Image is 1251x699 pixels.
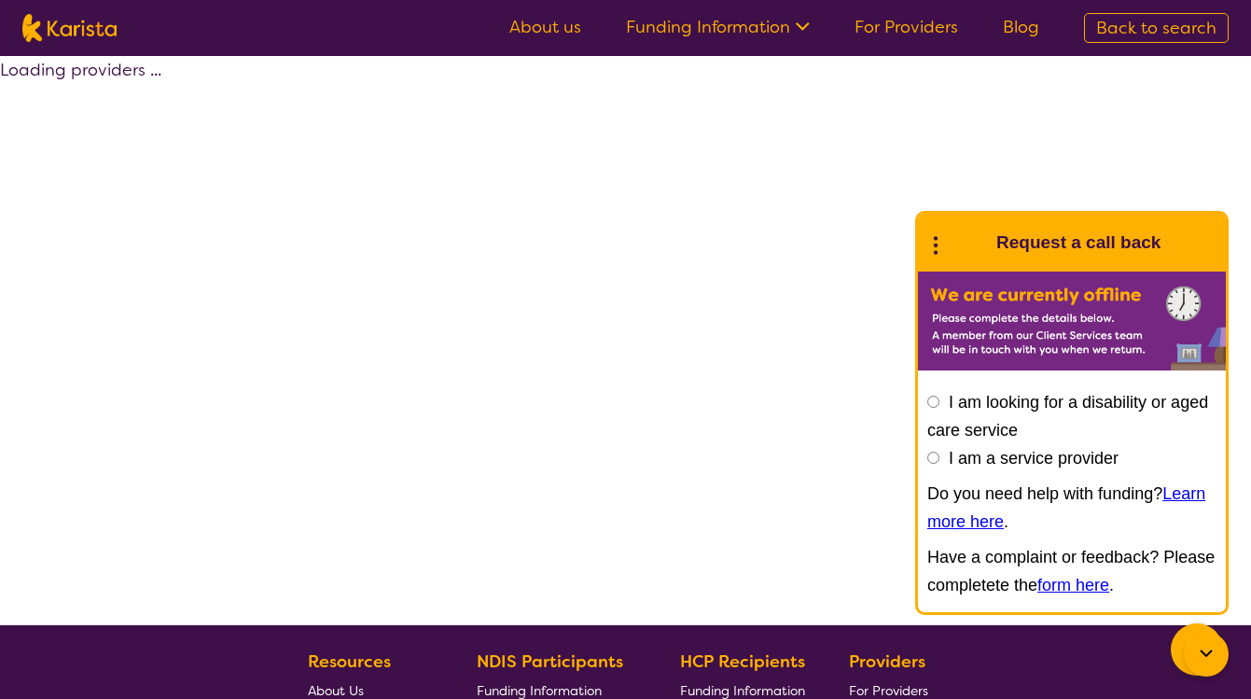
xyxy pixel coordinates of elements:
span: Back to search [1096,17,1216,39]
a: Back to search [1084,13,1229,43]
p: Do you need help with funding? . [927,480,1216,536]
b: Providers [849,650,925,673]
a: Funding Information [626,16,810,38]
a: Blog [1003,16,1039,38]
button: Channel Menu [1171,623,1223,676]
a: For Providers [855,16,958,38]
b: NDIS Participants [477,650,623,673]
b: Resources [308,650,391,673]
span: For Providers [849,682,928,699]
img: Karista logo [22,14,117,42]
span: About Us [308,682,364,699]
a: About us [509,16,581,38]
span: Funding Information [680,682,805,699]
p: Have a complaint or feedback? Please completete the . [927,543,1216,599]
b: HCP Recipients [680,650,805,673]
h1: Request a call back [996,229,1161,257]
img: Karista offline chat form to request call back [918,272,1226,370]
a: form here [1037,576,1109,594]
span: Funding Information [477,682,602,699]
label: I am looking for a disability or aged care service [927,393,1208,440]
label: I am a service provider [949,449,1119,468]
img: Karista [948,224,985,261]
